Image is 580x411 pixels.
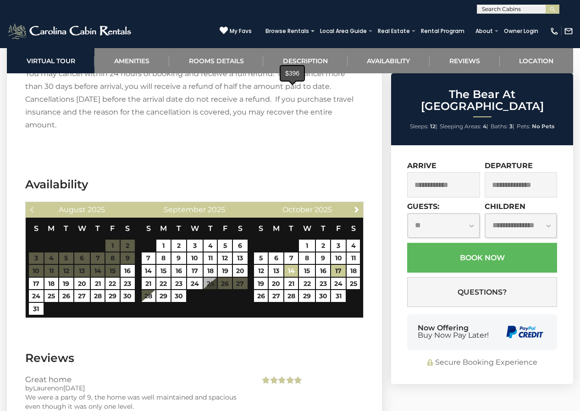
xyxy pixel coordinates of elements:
[393,88,571,113] h2: The Bear At [GEOGRAPHIC_DATA]
[316,278,331,290] a: 23
[25,384,246,393] div: by on
[532,123,554,130] strong: No Pets
[564,27,573,36] img: mail-regular-white.png
[171,278,186,290] a: 23
[64,224,68,233] span: Tuesday
[430,48,499,73] a: Reviews
[418,332,489,339] span: Buy Now Pay Later!
[25,350,364,366] h3: Reviews
[88,205,105,214] span: 2025
[156,278,171,290] a: 22
[418,324,489,339] div: Now Offering
[74,290,90,302] a: 27
[347,265,360,277] a: 18
[218,252,232,264] a: 12
[187,240,203,252] a: 3
[169,48,263,73] a: Rooms Details
[238,224,243,233] span: Saturday
[160,224,167,233] span: Monday
[187,265,203,277] a: 17
[351,224,356,233] span: Saturday
[204,240,217,252] a: 4
[59,205,86,214] span: August
[142,290,156,302] a: 28
[491,121,514,132] li: |
[254,265,268,277] a: 12
[44,290,58,302] a: 25
[440,121,488,132] li: |
[269,278,283,290] a: 20
[7,22,134,40] img: White-1-2.png
[491,123,508,130] span: Baths:
[171,252,186,264] a: 9
[142,278,156,290] a: 21
[407,357,557,368] div: Secure Booking Experience
[299,240,315,252] a: 1
[299,252,315,264] a: 8
[187,252,203,264] a: 10
[91,278,105,290] a: 21
[254,290,268,302] a: 26
[315,205,332,214] span: 2025
[29,278,44,290] a: 17
[500,48,573,73] a: Location
[289,224,293,233] span: Tuesday
[218,265,232,277] a: 19
[254,278,268,290] a: 19
[208,205,225,214] span: 2025
[273,224,280,233] span: Monday
[121,278,135,290] a: 23
[331,252,346,264] a: 10
[485,202,525,211] label: Children
[483,123,486,130] strong: 4
[208,224,213,233] span: Thursday
[204,252,217,264] a: 11
[156,240,171,252] a: 1
[233,240,248,252] a: 6
[105,290,119,302] a: 29
[233,252,248,264] a: 13
[91,290,105,302] a: 28
[331,290,346,302] a: 31
[263,48,347,73] a: Description
[59,290,73,302] a: 26
[33,384,55,392] span: Lauren
[156,290,171,302] a: 29
[94,48,169,73] a: Amenities
[351,203,362,215] a: Next
[105,278,119,290] a: 22
[29,303,44,315] a: 31
[407,161,436,170] label: Arrive
[336,224,341,233] span: Friday
[269,252,283,264] a: 6
[259,224,263,233] span: Sunday
[121,290,135,302] a: 30
[284,265,298,277] a: 14
[233,265,248,277] a: 20
[499,25,543,38] a: Owner Login
[44,278,58,290] a: 18
[303,224,311,233] span: Wednesday
[321,224,326,233] span: Thursday
[204,265,217,277] a: 18
[373,25,414,38] a: Real Estate
[146,224,151,233] span: Sunday
[25,393,246,411] div: We were a party of 9, the home was well maintained and spacious even though it was only one level.
[471,25,497,38] a: About
[316,290,331,302] a: 30
[177,224,181,233] span: Tuesday
[121,265,135,277] a: 16
[34,224,39,233] span: Sunday
[171,240,186,252] a: 2
[331,265,346,277] a: 17
[331,240,346,252] a: 3
[299,290,315,302] a: 29
[187,278,203,290] a: 24
[416,25,469,38] a: Rental Program
[299,278,315,290] a: 22
[430,123,436,130] strong: 12
[29,290,44,302] a: 24
[48,224,55,233] span: Monday
[509,123,513,130] strong: 3
[299,265,315,277] a: 15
